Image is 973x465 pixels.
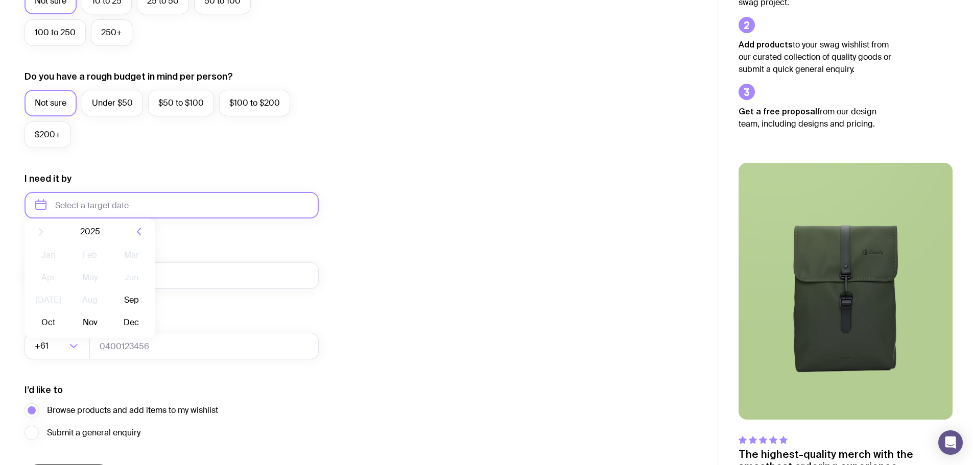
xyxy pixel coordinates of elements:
[25,384,63,396] label: I’d like to
[35,333,51,359] span: +61
[25,90,77,116] label: Not sure
[71,312,108,333] button: Nov
[47,427,140,439] span: Submit a general enquiry
[113,290,150,310] button: Sep
[25,262,319,289] input: you@email.com
[30,312,67,333] button: Oct
[938,430,963,455] div: Open Intercom Messenger
[51,333,66,359] input: Search for option
[148,90,214,116] label: $50 to $100
[47,404,218,417] span: Browse products and add items to my wishlist
[80,226,100,238] span: 2025
[113,267,150,288] button: Jun
[25,70,233,83] label: Do you have a rough budget in mind per person?
[30,290,67,310] button: [DATE]
[25,19,86,46] label: 100 to 250
[25,173,72,185] label: I need it by
[71,267,108,288] button: May
[25,333,90,359] div: Search for option
[739,107,817,116] strong: Get a free proposal
[113,245,150,265] button: Mar
[113,312,150,333] button: Dec
[71,245,108,265] button: Feb
[25,121,71,148] label: $200+
[25,192,319,218] input: Select a target date
[739,40,793,49] strong: Add products
[219,90,290,116] label: $100 to $200
[739,105,892,130] p: from our design team, including designs and pricing.
[71,290,108,310] button: Aug
[91,19,132,46] label: 250+
[82,90,143,116] label: Under $50
[30,267,67,288] button: Apr
[739,38,892,76] p: to your swag wishlist from our curated collection of quality goods or submit a quick general enqu...
[30,245,67,265] button: Jan
[89,333,319,359] input: 0400123456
